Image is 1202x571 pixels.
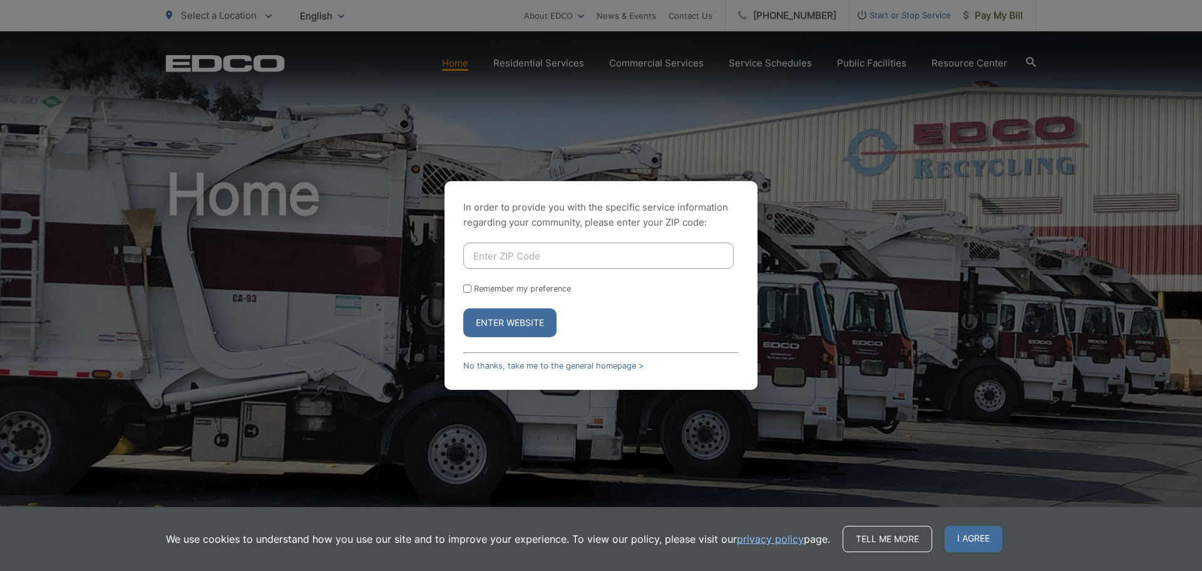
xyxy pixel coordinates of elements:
[737,532,804,547] a: privacy policy
[463,243,734,269] input: Enter ZIP Code
[463,308,557,337] button: Enter Website
[166,532,830,547] p: We use cookies to understand how you use our site and to improve your experience. To view our pol...
[843,526,932,552] a: Tell me more
[463,361,644,370] a: No thanks, take me to the general homepage >
[463,200,739,230] p: In order to provide you with the specific service information regarding your community, please en...
[945,526,1002,552] span: I agree
[474,284,571,293] label: Remember my preference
